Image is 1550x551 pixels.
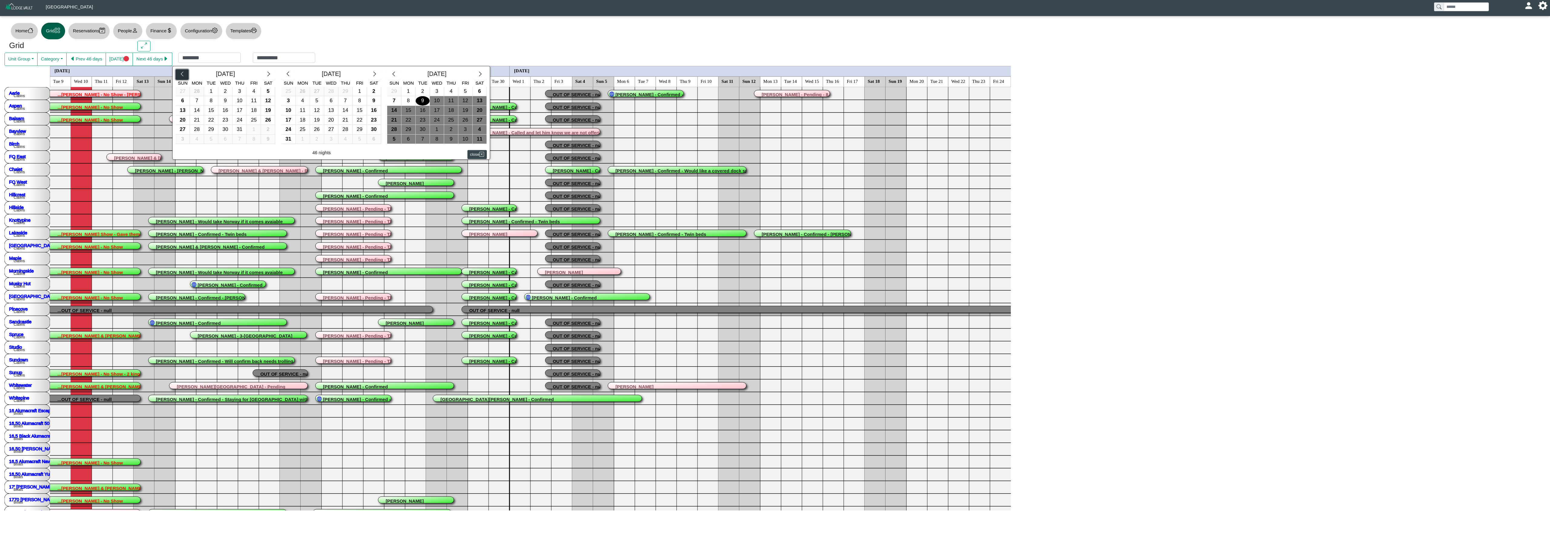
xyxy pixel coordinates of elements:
div: 16 [367,106,381,115]
button: 14 [190,106,204,116]
button: 14 [387,106,401,116]
div: 27 [176,87,190,96]
button: 5 [458,87,473,96]
div: 28 [190,125,204,134]
span: Sun [389,80,399,86]
span: Fri [356,80,363,86]
div: 14 [190,106,204,115]
span: Sun [178,80,188,86]
div: 13 [324,106,338,115]
button: 21 [387,116,401,125]
div: 1 [247,125,261,134]
button: 5 [204,135,218,144]
button: 25 [281,87,295,96]
button: 4 [444,87,458,96]
div: 17 [232,106,246,115]
div: 15 [204,106,218,115]
button: 26 [310,125,324,135]
button: 19 [310,116,324,125]
button: 3 [281,96,295,106]
div: 15 [353,106,367,115]
span: Sun [284,80,293,86]
button: 23 [367,116,381,125]
button: 10 [281,106,295,116]
div: 20 [473,106,486,115]
button: 7 [387,96,401,106]
button: 27 [176,87,190,96]
button: 2 [367,87,381,96]
button: 8 [430,135,444,144]
button: 22 [204,116,218,125]
div: 7 [338,96,352,106]
button: 26 [296,87,310,96]
div: 25 [296,125,310,134]
button: 9 [218,96,232,106]
button: 8 [353,96,367,106]
button: 12 [261,96,275,106]
button: 18 [247,106,261,116]
button: 3 [232,87,247,96]
button: 17 [430,106,444,116]
button: 29 [401,125,416,135]
button: 10 [430,96,444,106]
span: Wed [326,80,337,86]
span: Mon [192,80,202,86]
button: 9 [444,135,458,144]
span: Tue [207,80,216,86]
div: 27 [176,125,190,134]
svg: chevron left [285,71,291,77]
button: 3 [430,87,444,96]
button: 1 [204,87,218,96]
div: 28 [338,125,352,134]
div: 29 [204,125,218,134]
button: 10 [458,135,473,144]
div: 4 [473,125,486,134]
svg: chevron left [391,71,397,77]
button: 4 [473,125,487,135]
div: 9 [416,96,430,106]
div: 6 [218,135,232,144]
span: Mon [403,80,414,86]
svg: chevron left [179,71,185,77]
button: 29 [338,87,353,96]
div: 1 [430,125,444,134]
button: 30 [367,125,381,135]
button: 6 [367,135,381,144]
button: 9 [367,96,381,106]
div: 18 [444,106,458,115]
div: 7 [190,96,204,106]
div: 26 [458,116,472,125]
button: 16 [218,106,232,116]
button: 4 [296,96,310,106]
div: 16 [416,106,430,115]
button: 24 [430,116,444,125]
div: 18 [296,116,310,125]
button: 2 [261,125,275,135]
div: [DATE] [189,69,262,80]
div: 6 [473,87,486,96]
button: 25 [296,125,310,135]
div: 30 [416,125,430,134]
div: 11 [247,96,261,106]
span: Tue [418,80,427,86]
button: 8 [247,135,261,144]
div: 14 [387,106,401,115]
div: 5 [310,96,324,106]
div: 29 [338,87,352,96]
button: 21 [190,116,204,125]
div: 5 [353,135,367,144]
button: 1 [401,87,416,96]
div: 11 [444,96,458,106]
button: 25 [247,116,261,125]
div: 3 [430,87,444,96]
div: 1 [353,87,367,96]
div: 8 [401,96,415,106]
button: 6 [473,87,487,96]
div: 14 [338,106,352,115]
